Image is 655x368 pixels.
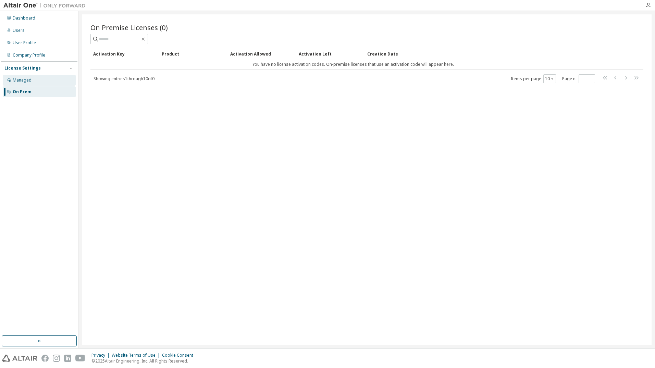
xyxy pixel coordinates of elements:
span: Showing entries 1 through 10 of 0 [94,76,155,82]
div: Managed [13,77,32,83]
div: Users [13,28,25,33]
div: Creation Date [367,48,613,59]
div: User Profile [13,40,36,46]
img: instagram.svg [53,355,60,362]
div: Dashboard [13,15,35,21]
img: facebook.svg [41,355,49,362]
div: Activation Allowed [230,48,293,59]
div: Cookie Consent [162,353,197,358]
span: Items per page [511,74,556,83]
div: On Prem [13,89,32,95]
td: You have no license activation codes. On-premise licenses that use an activation code will appear... [90,59,616,70]
img: Altair One [3,2,89,9]
img: altair_logo.svg [2,355,37,362]
span: Page n. [562,74,595,83]
span: On Premise Licenses (0) [90,23,168,32]
button: 10 [545,76,554,82]
div: Website Terms of Use [112,353,162,358]
div: Activation Left [299,48,362,59]
img: linkedin.svg [64,355,71,362]
div: License Settings [4,65,41,71]
div: Privacy [91,353,112,358]
div: Product [162,48,225,59]
div: Activation Key [93,48,156,59]
div: Company Profile [13,52,45,58]
p: © 2025 Altair Engineering, Inc. All Rights Reserved. [91,358,197,364]
img: youtube.svg [75,355,85,362]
